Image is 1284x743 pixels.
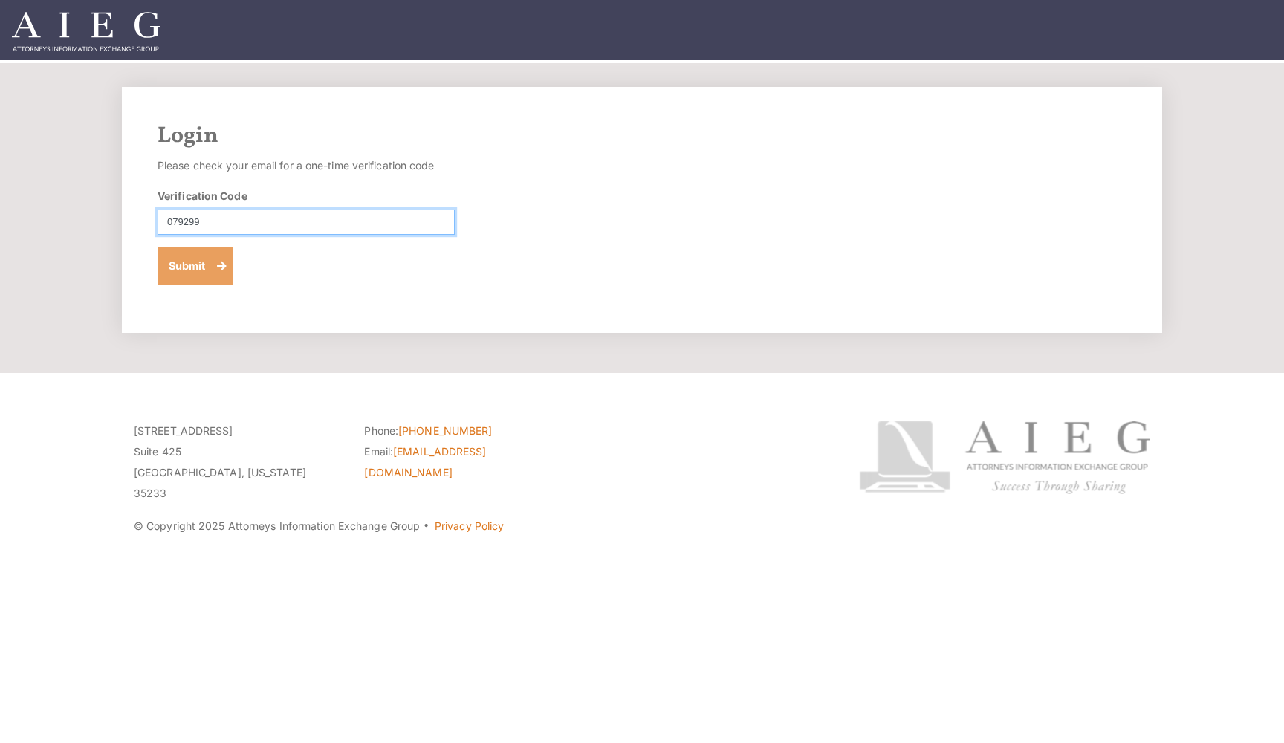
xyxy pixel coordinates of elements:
li: Email: [364,441,572,483]
img: Attorneys Information Exchange Group logo [859,421,1150,494]
span: · [423,525,429,533]
button: Submit [158,247,233,285]
label: Verification Code [158,188,247,204]
p: [STREET_ADDRESS] Suite 425 [GEOGRAPHIC_DATA], [US_STATE] 35233 [134,421,342,504]
a: Privacy Policy [435,519,504,532]
a: [PHONE_NUMBER] [398,424,492,437]
p: © Copyright 2025 Attorneys Information Exchange Group [134,516,803,536]
a: [EMAIL_ADDRESS][DOMAIN_NAME] [364,445,486,478]
li: Phone: [364,421,572,441]
img: Attorneys Information Exchange Group [12,12,160,51]
p: Please check your email for a one-time verification code [158,155,455,176]
h2: Login [158,123,1126,149]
